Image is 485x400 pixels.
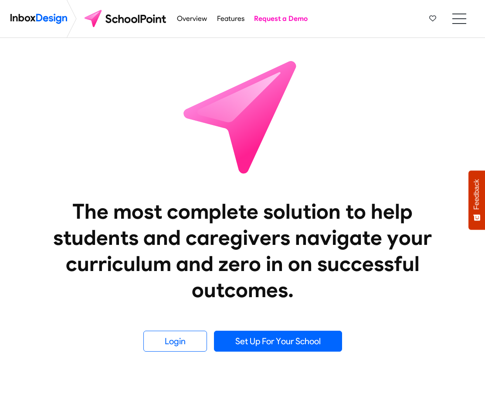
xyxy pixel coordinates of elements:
a: Set Up For Your School [214,331,342,352]
heading: The most complete solution to help students and caregivers navigate your curriculum and zero in o... [40,198,445,303]
button: Feedback - Show survey [468,170,485,230]
img: icon_schoolpoint.svg [164,38,321,195]
img: schoolpoint logo [80,8,172,29]
a: Request a Demo [252,10,310,27]
span: Feedback [473,179,481,210]
a: Overview [175,10,210,27]
a: Features [214,10,247,27]
a: Login [143,331,207,352]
